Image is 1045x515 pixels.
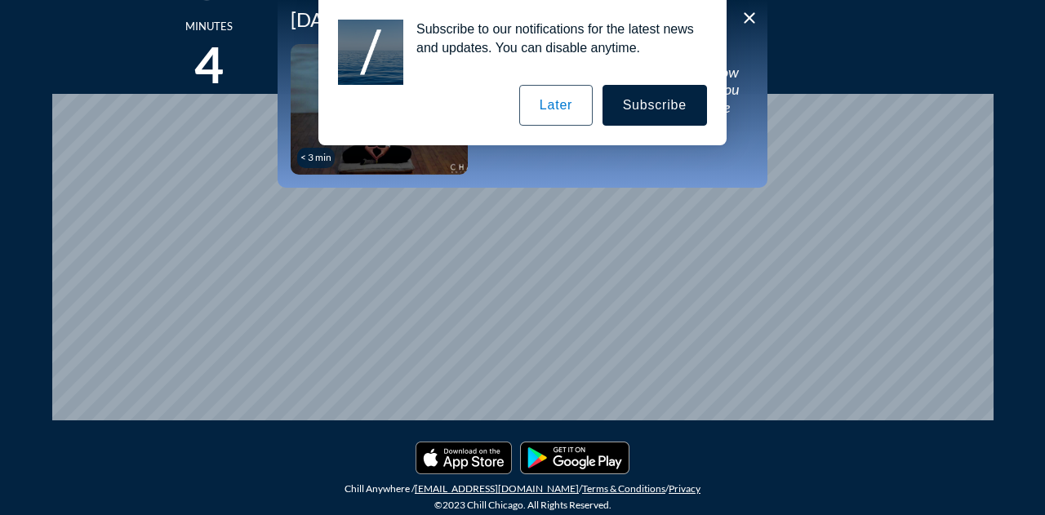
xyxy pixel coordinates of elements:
[520,442,629,474] img: Playmarket
[519,85,593,126] button: Later
[582,482,665,495] a: Terms & Conditions
[669,482,700,495] a: Privacy
[4,481,1041,512] div: Chill Anywhere / / / ©2023 Chill Chicago. All Rights Reserved.
[603,85,707,126] button: Subscribe
[300,152,331,163] div: < 3 min
[416,442,512,474] img: Applestore
[415,482,579,495] a: [EMAIL_ADDRESS][DOMAIN_NAME]
[403,20,707,57] div: Subscribe to our notifications for the latest news and updates. You can disable anytime.
[338,20,403,85] img: notification icon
